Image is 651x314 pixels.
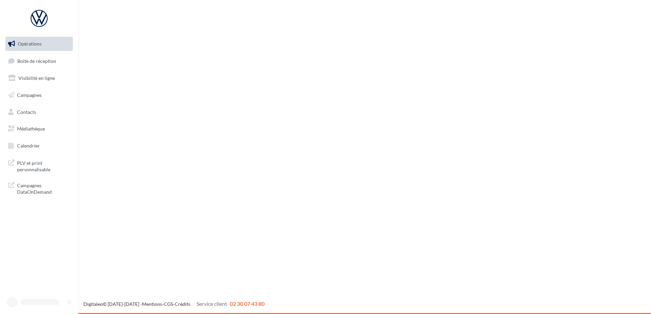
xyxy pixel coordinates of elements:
a: Contacts [4,105,74,119]
span: Campagnes DataOnDemand [17,181,70,195]
span: Boîte de réception [17,58,56,64]
a: CGS [164,301,173,307]
span: PLV et print personnalisable [17,158,70,173]
span: © [DATE]-[DATE] - - - [83,301,265,307]
span: Médiathèque [17,126,45,132]
span: Campagnes [17,92,42,98]
a: Opérations [4,37,74,51]
span: Visibilité en ligne [18,75,55,81]
span: Contacts [17,109,36,115]
a: Médiathèque [4,122,74,136]
a: Boîte de réception [4,54,74,68]
a: Visibilité en ligne [4,71,74,85]
a: Calendrier [4,139,74,153]
a: Crédits [175,301,190,307]
a: Mentions [142,301,162,307]
span: 02 30 07 43 80 [230,300,265,307]
span: Opérations [18,41,42,47]
a: Digitaleo [83,301,103,307]
span: Service client [196,300,227,307]
a: PLV et print personnalisable [4,156,74,176]
span: Calendrier [17,143,40,149]
a: Campagnes DataOnDemand [4,178,74,198]
a: Campagnes [4,88,74,102]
